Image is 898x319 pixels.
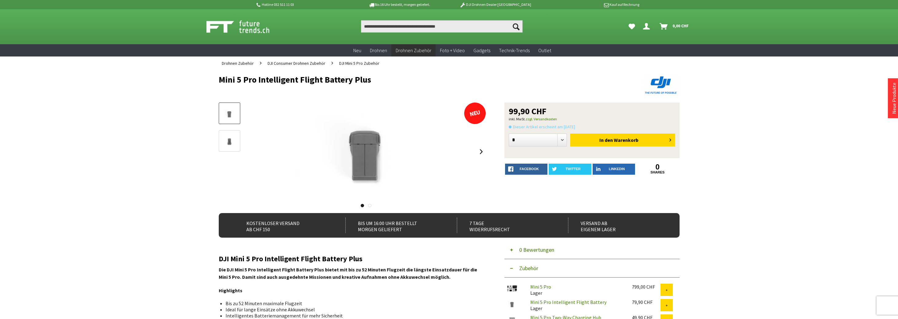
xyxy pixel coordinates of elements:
span: Gadgets [473,47,490,53]
a: Drohnen Zubehör [391,44,436,57]
p: inkl. MwSt. [509,115,675,123]
button: In den Warenkorb [570,134,675,146]
span: 0,00 CHF [673,21,689,31]
p: Kauf auf Rechnung [543,1,639,8]
a: Neue Produkte [891,83,897,114]
li: Intelligentes Batteriemanagement für mehr Sicherheit [225,313,481,319]
a: DJI Mini 5 Pro Zubehör [336,56,382,70]
span: Drohnen Zubehör [396,47,431,53]
span: Neu [353,47,361,53]
span: DJI Mini 5 Pro Zubehör [339,60,379,66]
img: Mini 5 Pro Intelligent Flight Battery [504,299,520,309]
div: Bis um 16:00 Uhr bestellt Morgen geliefert [345,218,443,233]
span: In den [599,137,613,143]
strong: Die DJI Mini 5 Pro Intelligent Flight Battery Plus bietet mit bis zu 52 Minuten Flugzeit die läng... [219,266,477,280]
a: Mini 5 Pro Intelligent Flight Battery [530,299,606,305]
li: Bis zu 52 Minuten maximale Flugzeit [225,300,481,306]
span: Technik-Trends [499,47,530,53]
div: Lager [525,284,627,296]
a: Dein Konto [641,20,655,33]
button: Suchen [510,20,523,33]
a: shares [636,170,679,174]
a: Meine Favoriten [625,20,638,33]
a: twitter [549,164,591,175]
h1: Mini 5 Pro Intelligent Flight Battery Plus [219,75,587,84]
a: zzgl. Versandkosten [526,117,557,121]
span: twitter [566,167,581,171]
div: 7 Tage Widerrufsrecht [457,218,555,233]
a: Foto + Video [436,44,469,57]
a: Outlet [534,44,555,57]
a: Drohnen Zubehör [219,56,257,70]
div: Versand ab eigenem Lager [568,218,666,233]
img: Mini 5 Pro [504,284,520,294]
img: DJI [643,75,680,95]
img: Vorschau: Mini 5 Pro Intelligent Flight Battery Plus [221,108,238,120]
span: 99,90 CHF [509,107,547,115]
span: DJI Consumer Drohnen Zubehör [268,60,325,66]
div: Lager [525,299,627,311]
div: 79,90 CHF [632,299,661,305]
a: LinkedIn [593,164,635,175]
span: facebook [520,167,539,171]
button: Zubehör [504,259,680,278]
span: Drohnen Zubehör [222,60,254,66]
a: Warenkorb [657,20,692,33]
a: 0 [636,164,679,170]
a: Gadgets [469,44,495,57]
span: Outlet [538,47,551,53]
img: Shop Futuretrends - zur Startseite wechseln [206,19,283,34]
li: Ideal für lange Einsätze ohne Akkuwechsel [225,306,481,313]
p: Hotline 032 511 11 03 [256,1,351,8]
span: Foto + Video [440,47,465,53]
span: Drohnen [370,47,387,53]
a: Neu [349,44,366,57]
a: Drohnen [366,44,391,57]
div: 799,00 CHF [632,284,661,290]
a: DJI Consumer Drohnen Zubehör [265,56,328,70]
p: Bis 16 Uhr bestellt, morgen geliefert. [351,1,447,8]
strong: Highlights [219,287,242,294]
button: 0 Bewertungen [504,241,680,259]
div: Kostenloser Versand ab CHF 150 [234,218,332,233]
span: LinkedIn [609,167,625,171]
a: Mini 5 Pro [530,284,551,290]
input: Produkt, Marke, Kategorie, EAN, Artikelnummer… [361,20,523,33]
img: Mini 5 Pro Intelligent Flight Battery Plus [292,103,440,201]
p: DJI Drohnen Dealer [GEOGRAPHIC_DATA] [447,1,543,8]
a: facebook [505,164,548,175]
h2: DJI Mini 5 Pro Intelligent Flight Battery Plus [219,255,486,263]
span: Dieser Artikel erscheint am [DATE] [509,123,575,130]
span: Warenkorb [614,137,638,143]
a: Technik-Trends [495,44,534,57]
